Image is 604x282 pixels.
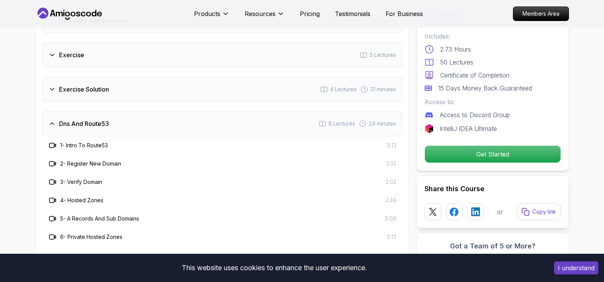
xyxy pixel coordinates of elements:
p: Members Area [513,7,569,21]
span: 21 minutes [370,85,396,93]
p: 15 Days Money Back Guaranteed [438,84,532,93]
span: 5:13 [387,233,396,241]
p: 50 Lectures [440,58,473,67]
p: or [497,207,503,216]
a: For Business [386,9,423,18]
span: 3:32 [386,160,396,168]
a: Testimonials [335,9,370,18]
span: 5:09 [385,215,396,222]
p: Access to: [425,97,561,106]
span: 5 Lectures [370,51,396,59]
p: Copy link [532,208,556,216]
img: jetbrains logo [425,124,434,133]
p: Certificate of Completion [440,71,509,80]
button: Copy link [517,203,561,220]
span: 2:49 [386,197,396,204]
p: Get Started [425,146,561,163]
h3: 4 - Hosted Zones [60,197,103,204]
button: Dns And Route536 Lectures 24 minutes [42,111,402,136]
button: Exercise5 Lectures [42,42,402,68]
a: Members Area [513,6,569,21]
h3: 6 - Private Hosted Zones [60,233,122,241]
h3: Dns And Route53 [59,119,109,128]
p: Products [194,9,220,18]
div: This website uses cookies to enhance the user experience. [6,259,543,276]
h3: Exercise [59,50,84,60]
span: 2:02 [386,178,396,186]
a: Pricing [300,9,320,18]
span: 5:13 [387,142,396,149]
p: 2.73 Hours [440,45,471,54]
span: 6 Lectures [328,120,355,127]
h3: 2 - Register New Domain [60,160,121,168]
h3: Got a Team of 5 or More? [425,241,561,251]
button: Get Started [425,145,561,163]
span: 4 Lectures [330,85,357,93]
span: 24 minutes [369,120,396,127]
h3: Exercise Solution [59,85,109,94]
button: Exercise Solution4 Lectures 21 minutes [42,77,402,102]
h2: Share this Course [425,184,561,194]
h3: 5 - A Records And Sub Domains [60,215,139,222]
p: Includes: [425,32,561,41]
p: Resources [245,9,276,18]
button: Accept cookies [554,261,598,274]
p: IntelliJ IDEA Ultimate [440,124,497,133]
button: Products [194,9,229,24]
h3: 1 - Intro To Route53 [60,142,108,149]
p: Access to Discord Group [440,110,510,119]
button: Resources [245,9,285,24]
h3: 3 - Verify Domain [60,178,102,186]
